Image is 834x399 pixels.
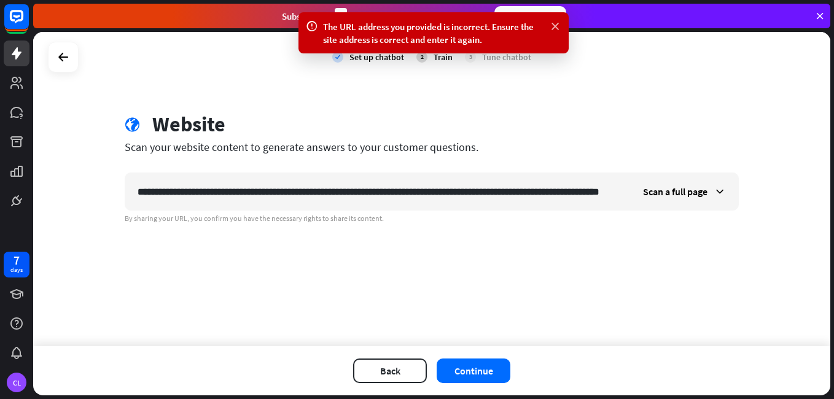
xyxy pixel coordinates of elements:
i: check [332,52,343,63]
button: Back [353,358,427,383]
i: globe [125,117,140,133]
div: 3 [465,52,476,63]
a: 7 days [4,252,29,277]
div: The URL address you provided is incorrect. Ensure the site address is correct and enter it again. [323,20,544,46]
div: Set up chatbot [349,52,404,63]
div: CL [7,373,26,392]
span: Scan a full page [643,185,707,198]
div: 7 [14,255,20,266]
div: 2 [416,52,427,63]
div: Scan your website content to generate answers to your customer questions. [125,140,739,154]
div: Subscribe in days to get your first month for $1 [282,8,485,25]
div: Tune chatbot [482,52,531,63]
div: Train [434,52,453,63]
button: Open LiveChat chat widget [10,5,47,42]
button: Continue [437,358,510,383]
div: By sharing your URL, you confirm you have the necessary rights to share its content. [125,214,739,223]
div: days [10,266,23,274]
div: Subscribe now [494,6,566,26]
div: 3 [335,8,347,25]
div: Website [152,112,225,137]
